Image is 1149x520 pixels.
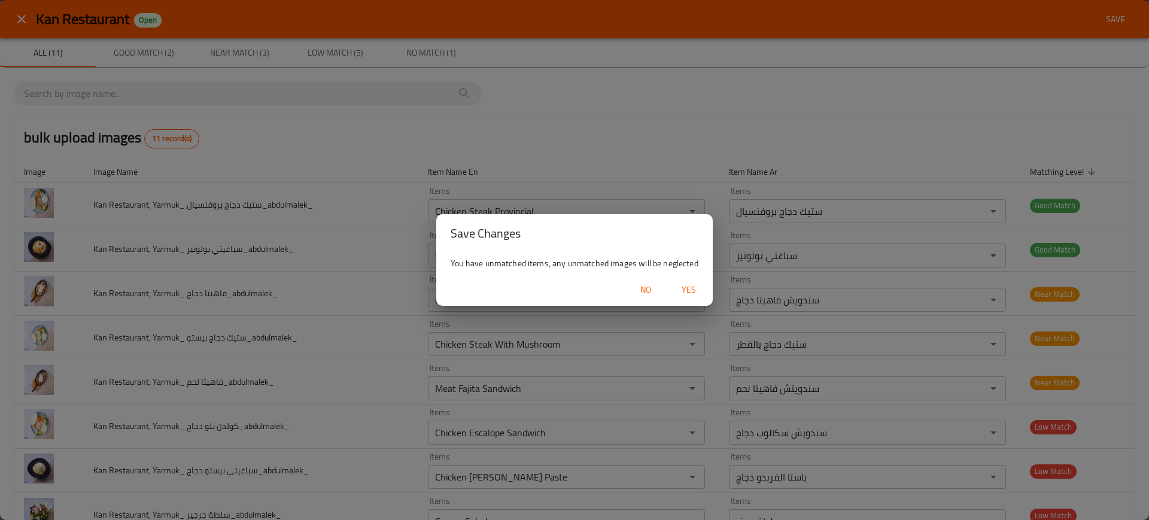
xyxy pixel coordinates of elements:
button: No [627,279,665,301]
button: Yes [670,279,708,301]
div: You have unmatched items, any unmatched images will be neglected [436,253,713,274]
span: No [631,282,660,297]
span: Yes [674,282,703,297]
h2: Save Changes [451,224,698,243]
